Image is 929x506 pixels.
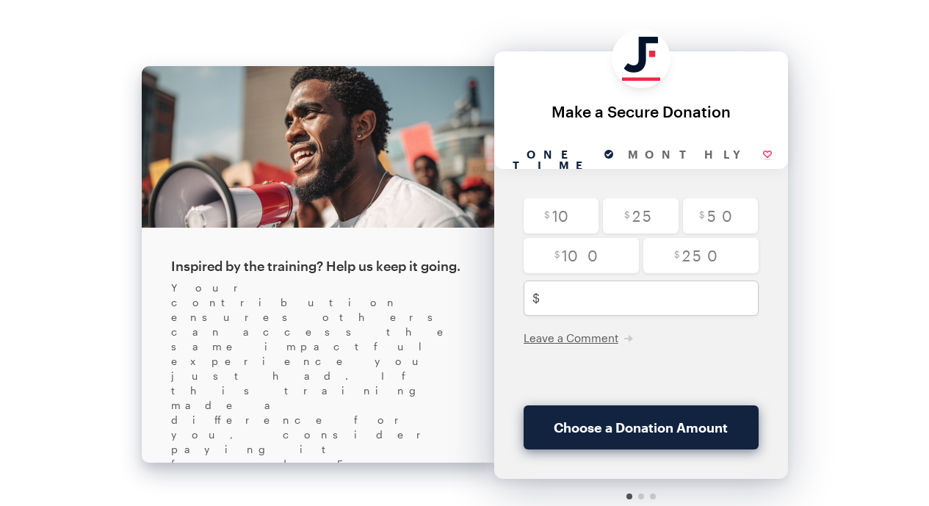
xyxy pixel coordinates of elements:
[509,103,773,120] div: Make a Secure Donation
[524,330,633,345] button: Leave a Comment
[142,66,494,228] img: cover.jpg
[524,331,618,344] span: Leave a Comment
[524,405,759,449] button: Choose a Donation Amount
[171,257,465,275] div: Inspired by the training? Help us keep it going.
